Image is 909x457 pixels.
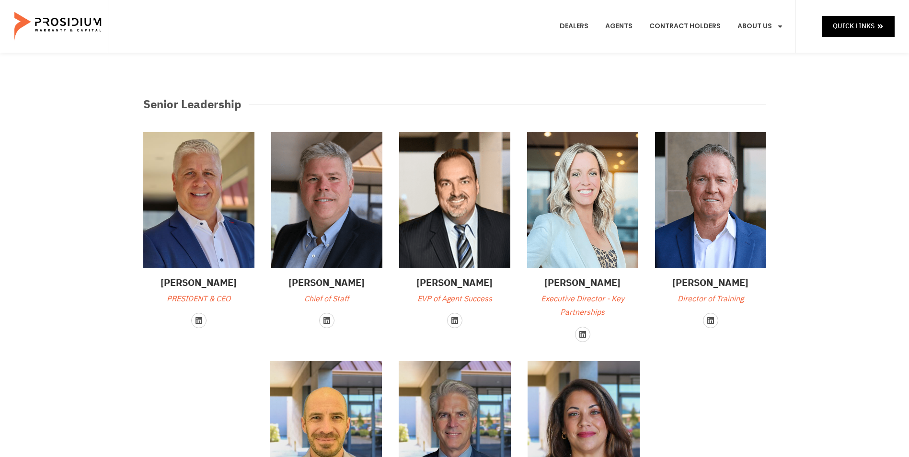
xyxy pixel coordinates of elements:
[642,9,728,44] a: Contract Holders
[527,275,638,290] h3: [PERSON_NAME]
[655,292,766,306] p: Director of Training
[552,9,791,44] nav: Menu
[143,96,242,113] h3: Senior Leadership
[271,292,382,306] p: Chief of Staff
[399,292,510,306] p: EVP of Agent Success
[399,275,510,290] h3: [PERSON_NAME]
[833,20,874,32] span: Quick Links
[143,275,254,290] h3: [PERSON_NAME]
[655,275,766,290] h3: [PERSON_NAME]
[143,292,254,306] p: PRESIDENT & CEO
[541,293,624,319] span: Executive Director - Key Partnerships
[271,275,382,290] h3: [PERSON_NAME]
[730,9,791,44] a: About Us
[822,16,895,36] a: Quick Links
[598,9,640,44] a: Agents
[552,9,596,44] a: Dealers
